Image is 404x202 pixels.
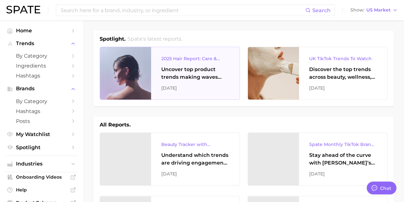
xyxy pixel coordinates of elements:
button: Industries [5,159,78,169]
span: Onboarding Videos [16,174,67,180]
div: [DATE] [161,170,229,178]
img: SPATE [6,6,40,13]
div: [DATE] [309,170,377,178]
a: Posts [5,116,78,126]
button: Trends [5,39,78,48]
span: Industries [16,161,67,167]
span: Ingredients [16,63,67,69]
a: Spotlight [5,142,78,152]
a: Spate Monthly TikTok Brands TrackerStay ahead of the curve with [PERSON_NAME]’s latest monthly tr... [248,133,388,186]
span: US Market [366,8,391,12]
span: My Watchlist [16,131,67,137]
a: Hashtags [5,71,78,81]
span: by Category [16,53,67,59]
a: Home [5,26,78,36]
span: Trends [16,41,67,46]
a: by Category [5,51,78,61]
div: [DATE] [309,84,377,92]
a: by Category [5,96,78,106]
span: Hashtags [16,108,67,114]
a: UK TikTok Trends To WatchDiscover the top trends across beauty, wellness, and personal care on Ti... [248,47,388,100]
h1: All Reports. [100,121,131,129]
a: Help [5,185,78,195]
div: Discover the top trends across beauty, wellness, and personal care on TikTok [GEOGRAPHIC_DATA]. [309,66,377,81]
span: Brands [16,86,67,92]
div: Uncover top product trends making waves across platforms — along with key insights into benefits,... [161,66,229,81]
input: Search here for a brand, industry, or ingredient [60,5,305,16]
div: Stay ahead of the curve with [PERSON_NAME]’s latest monthly tracker, spotlighting the fastest-gro... [309,151,377,167]
button: Brands [5,84,78,93]
a: 2025 Hair Report: Care & Styling ProductsUncover top product trends making waves across platforms... [100,47,240,100]
a: My Watchlist [5,129,78,139]
span: Spotlight [16,144,67,150]
div: UK TikTok Trends To Watch [309,55,377,62]
span: Hashtags [16,73,67,79]
span: Show [350,8,364,12]
div: 2025 Hair Report: Care & Styling Products [161,55,229,62]
h1: Spotlight. [100,35,126,43]
a: Onboarding Videos [5,172,78,182]
div: [DATE] [161,84,229,92]
button: ShowUS Market [349,6,399,14]
span: Home [16,28,67,34]
h2: Spate's latest reports. [127,35,182,43]
a: Hashtags [5,106,78,116]
span: Help [16,187,67,193]
a: Ingredients [5,61,78,71]
span: Posts [16,118,67,124]
span: Search [312,7,331,13]
span: by Category [16,98,67,104]
div: Spate Monthly TikTok Brands Tracker [309,141,377,148]
a: Beauty Tracker with Popularity IndexUnderstand which trends are driving engagement across platfor... [100,133,240,186]
div: Understand which trends are driving engagement across platforms in the skin, hair, makeup, and fr... [161,151,229,167]
div: Beauty Tracker with Popularity Index [161,141,229,148]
